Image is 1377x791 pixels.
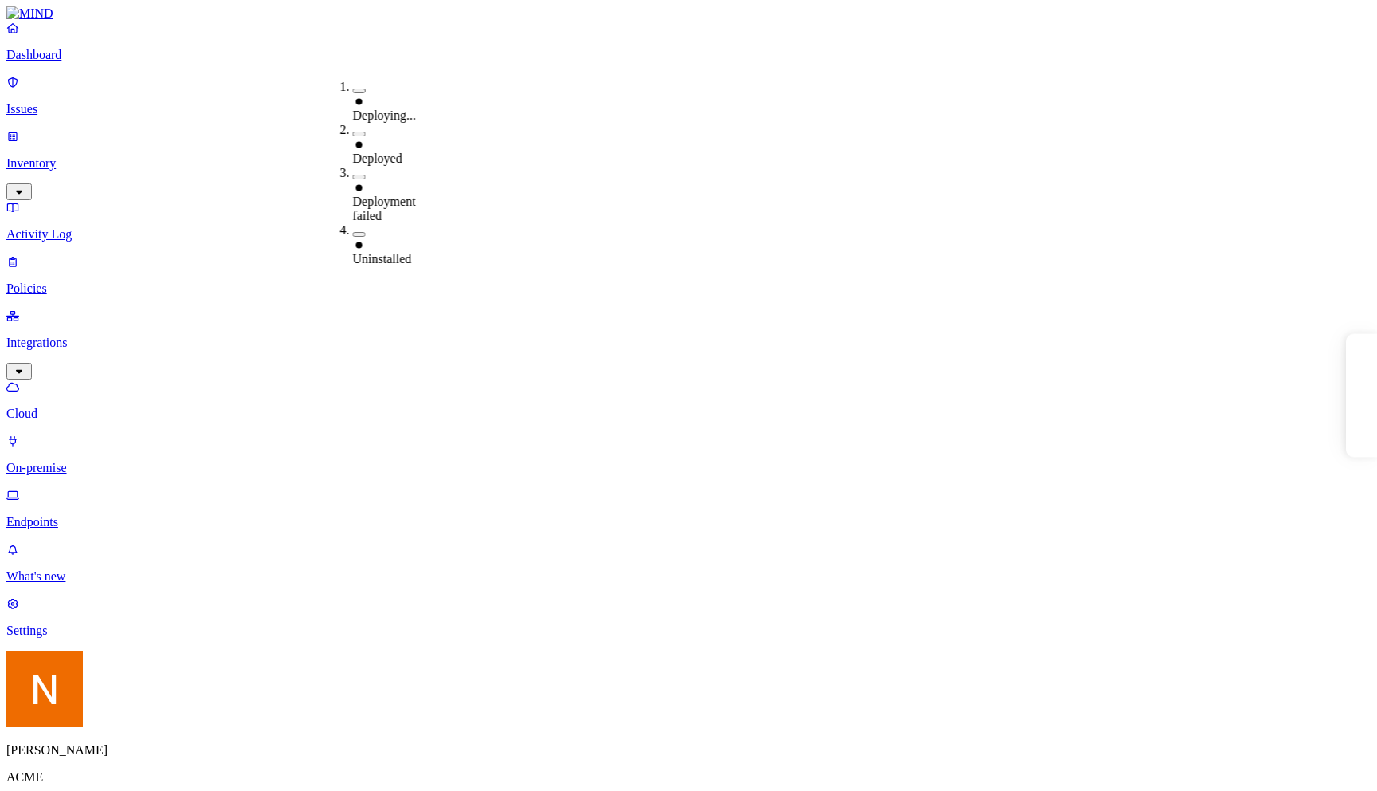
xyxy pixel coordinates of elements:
a: Issues [6,75,1371,116]
p: Settings [6,624,1371,638]
a: Activity Log [6,200,1371,242]
a: MIND [6,6,1371,21]
p: ACME [6,770,1371,785]
p: On-premise [6,461,1371,475]
p: Endpoints [6,515,1371,529]
a: Dashboard [6,21,1371,62]
img: Nitai Mishary [6,651,83,727]
p: Cloud [6,407,1371,421]
p: Dashboard [6,48,1371,62]
span: Uninstalled [353,252,412,266]
span: Deployed [353,152,402,165]
a: What's new [6,542,1371,584]
p: Issues [6,102,1371,116]
a: On-premise [6,434,1371,475]
a: Inventory [6,129,1371,198]
a: Integrations [6,309,1371,377]
a: Settings [6,596,1371,638]
p: What's new [6,569,1371,584]
span: Deploying... [353,108,417,122]
img: MIND [6,6,53,21]
span: Deployment failed [353,195,416,222]
p: Policies [6,281,1371,296]
p: Integrations [6,336,1371,350]
p: Inventory [6,156,1371,171]
p: Activity Log [6,227,1371,242]
a: Cloud [6,380,1371,421]
a: Policies [6,254,1371,296]
p: [PERSON_NAME] [6,743,1371,758]
a: Endpoints [6,488,1371,529]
